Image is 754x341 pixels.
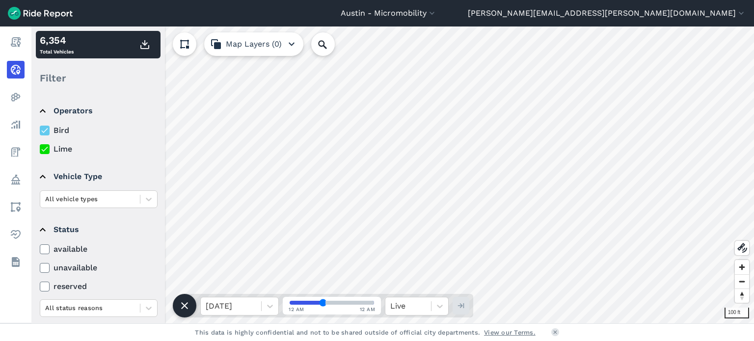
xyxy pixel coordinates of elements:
div: 6,354 [40,33,74,48]
button: Austin - Micromobility [341,7,437,19]
summary: Status [40,216,156,243]
div: Filter [36,63,161,93]
div: Total Vehicles [40,33,74,56]
span: 12 AM [360,306,376,313]
a: Policy [7,171,25,188]
a: Report [7,33,25,51]
button: Reset bearing to north [735,289,749,303]
img: Ride Report [8,7,73,20]
label: Bird [40,125,158,136]
summary: Operators [40,97,156,125]
input: Search Location or Vehicles [311,32,350,56]
button: Zoom in [735,260,749,274]
a: View our Terms. [484,328,536,337]
div: 100 ft [725,308,749,318]
a: Datasets [7,253,25,271]
a: Heatmaps [7,88,25,106]
a: Areas [7,198,25,216]
label: Lime [40,143,158,155]
a: Health [7,226,25,243]
a: Analyze [7,116,25,133]
summary: Vehicle Type [40,163,156,190]
button: [PERSON_NAME][EMAIL_ADDRESS][PERSON_NAME][DOMAIN_NAME] [468,7,746,19]
button: Zoom out [735,274,749,289]
label: available [40,243,158,255]
a: Fees [7,143,25,161]
canvas: Map [31,26,754,323]
span: 12 AM [289,306,304,313]
label: reserved [40,281,158,292]
a: Realtime [7,61,25,79]
label: unavailable [40,262,158,274]
button: Map Layers (0) [204,32,303,56]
